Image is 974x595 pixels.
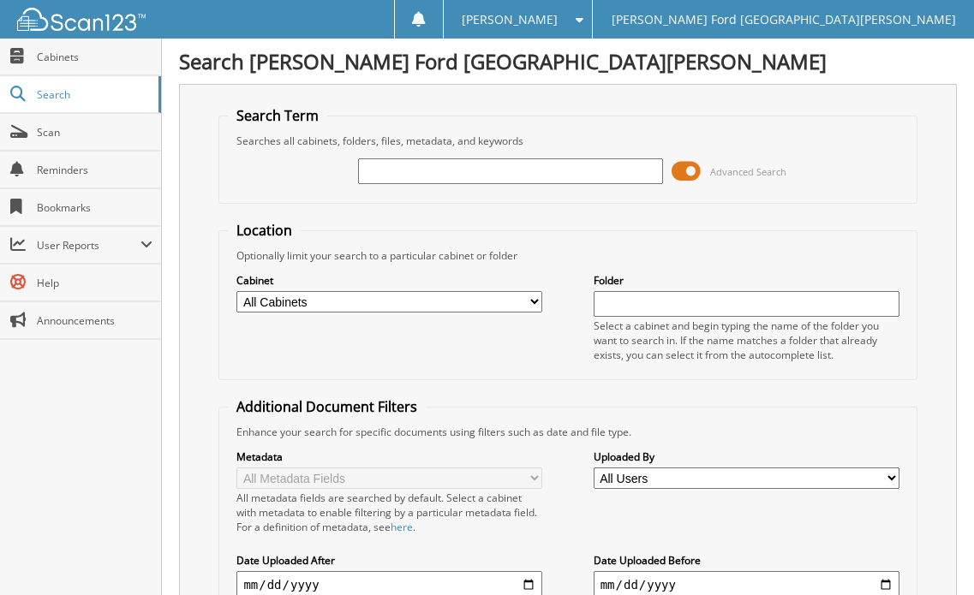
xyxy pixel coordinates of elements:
[228,248,907,263] div: Optionally limit your search to a particular cabinet or folder
[37,200,152,215] span: Bookmarks
[710,165,786,178] span: Advanced Search
[37,125,152,140] span: Scan
[179,47,957,75] h1: Search [PERSON_NAME] Ford [GEOGRAPHIC_DATA][PERSON_NAME]
[37,313,152,328] span: Announcements
[594,273,899,288] label: Folder
[37,163,152,177] span: Reminders
[236,273,542,288] label: Cabinet
[462,15,558,25] span: [PERSON_NAME]
[612,15,956,25] span: [PERSON_NAME] Ford [GEOGRAPHIC_DATA][PERSON_NAME]
[228,397,426,416] legend: Additional Document Filters
[37,276,152,290] span: Help
[236,449,542,464] label: Metadata
[17,8,146,31] img: scan123-logo-white.svg
[236,491,542,534] div: All metadata fields are searched by default. Select a cabinet with metadata to enable filtering b...
[228,425,907,439] div: Enhance your search for specific documents using filters such as date and file type.
[594,449,899,464] label: Uploaded By
[37,238,140,253] span: User Reports
[228,134,907,148] div: Searches all cabinets, folders, files, metadata, and keywords
[594,553,899,568] label: Date Uploaded Before
[228,106,327,125] legend: Search Term
[391,520,413,534] a: here
[37,87,150,102] span: Search
[228,221,301,240] legend: Location
[594,318,899,362] div: Select a cabinet and begin typing the name of the folder you want to search in. If the name match...
[236,553,542,568] label: Date Uploaded After
[37,50,152,64] span: Cabinets
[888,513,974,595] iframe: Chat Widget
